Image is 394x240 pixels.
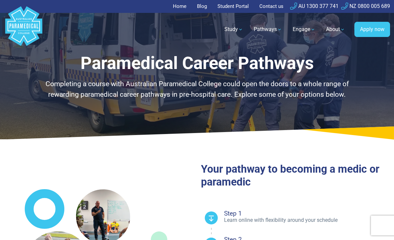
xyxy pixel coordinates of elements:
[250,20,286,39] a: Pathways
[4,13,44,46] a: Australian Paramedical College
[322,20,349,39] a: About
[290,3,339,9] a: AU 1300 377 741
[289,20,319,39] a: Engage
[220,20,247,39] a: Study
[224,217,390,224] p: Learn online with flexibility around your schedule
[33,79,361,100] p: Completing a course with Australian Paramedical College could open the doors to a whole range of ...
[201,163,390,188] h2: Your pathway to becoming a medic or paramedic
[354,22,390,37] a: Apply now
[341,3,390,9] a: NZ 0800 005 689
[33,53,361,74] h1: Paramedical Career Pathways
[224,210,390,217] h4: Step 1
